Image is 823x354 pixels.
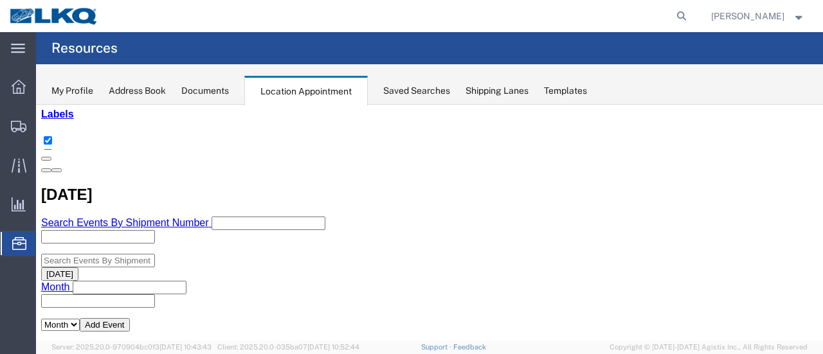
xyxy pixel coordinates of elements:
div: Location Appointment [244,76,368,105]
div: Saved Searches [383,84,450,98]
div: Address Book [109,84,166,98]
div: Documents [181,84,229,98]
button: [PERSON_NAME] [710,8,806,24]
iframe: FS Legacy Container [36,105,823,341]
span: Sopha Sam [711,9,784,23]
a: Feedback [453,343,486,351]
img: logo [9,6,99,26]
a: Support [421,343,453,351]
span: Server: 2025.20.0-970904bc0f3 [51,343,212,351]
span: [DATE] 10:52:44 [307,343,359,351]
div: Templates [544,84,587,98]
div: My Profile [51,84,93,98]
span: Copyright © [DATE]-[DATE] Agistix Inc., All Rights Reserved [610,342,808,353]
button: Add Event [44,213,94,227]
span: Client: 2025.20.0-035ba07 [217,343,359,351]
span: [DATE] 10:43:43 [159,343,212,351]
h4: Resources [51,32,118,64]
div: Shipping Lanes [466,84,529,98]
